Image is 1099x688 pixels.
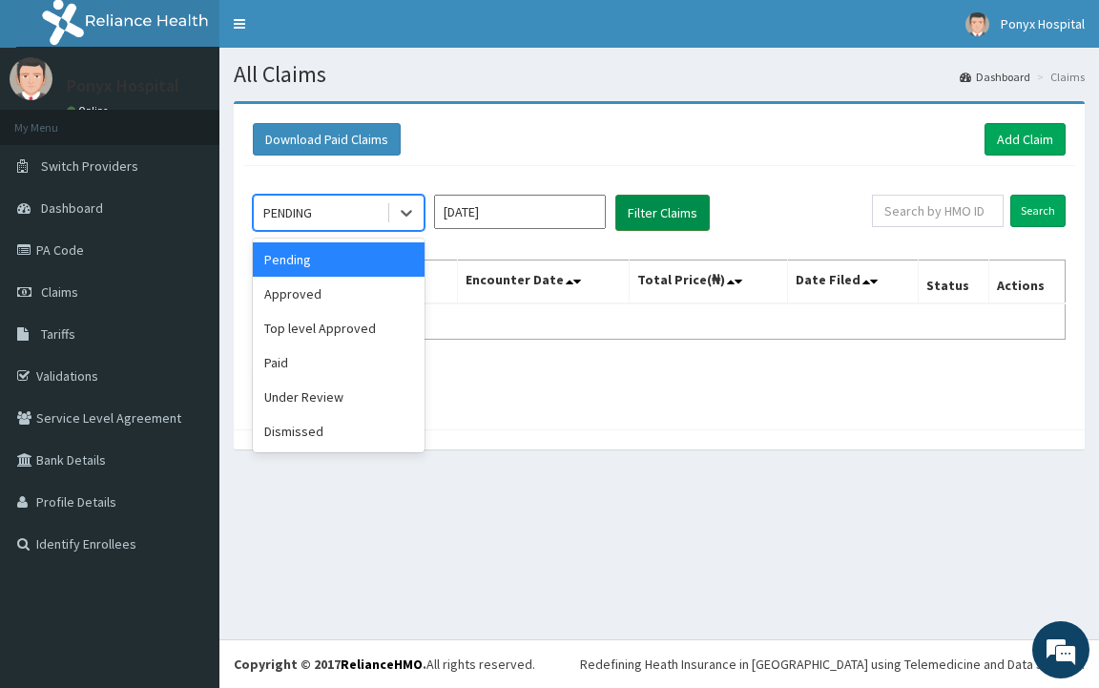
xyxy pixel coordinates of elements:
div: Top level Approved [253,311,425,345]
h1: All Claims [234,62,1085,87]
span: Switch Providers [41,157,138,175]
a: Add Claim [985,123,1066,156]
p: Ponyx Hospital [67,77,179,94]
th: Total Price(₦) [629,261,787,304]
img: User Image [965,12,989,36]
footer: All rights reserved. [219,639,1099,688]
div: Redefining Heath Insurance in [GEOGRAPHIC_DATA] using Telemedicine and Data Science! [580,655,1085,674]
th: Encounter Date [458,261,629,304]
th: Date Filed [787,261,918,304]
span: Dashboard [41,199,103,217]
button: Filter Claims [615,195,710,231]
div: PENDING [263,203,312,222]
input: Search [1010,195,1066,227]
div: Dismissed [253,414,425,448]
li: Claims [1032,69,1085,85]
a: RelianceHMO [341,656,423,673]
a: Dashboard [960,69,1030,85]
strong: Copyright © 2017 . [234,656,426,673]
span: Ponyx Hospital [1001,15,1085,32]
th: Status [918,261,988,304]
th: Actions [988,261,1065,304]
button: Download Paid Claims [253,123,401,156]
img: User Image [10,57,52,100]
input: Select Month and Year [434,195,606,229]
span: Claims [41,283,78,301]
input: Search by HMO ID [872,195,1004,227]
div: Under Review [253,380,425,414]
div: Pending [253,242,425,277]
div: Paid [253,345,425,380]
span: Tariffs [41,325,75,343]
div: Approved [253,277,425,311]
a: Online [67,104,113,117]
